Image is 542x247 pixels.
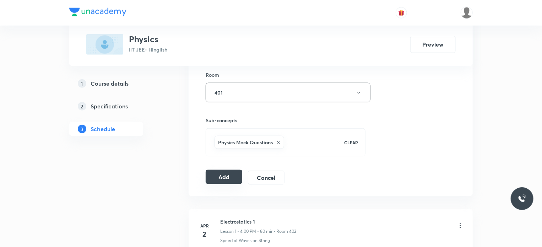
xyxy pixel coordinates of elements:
[410,36,456,53] button: Preview
[220,218,296,225] h6: Electrostatics 1
[78,102,86,111] p: 2
[206,71,219,79] h6: Room
[518,194,526,203] img: ttu
[206,117,365,124] h6: Sub-concepts
[197,229,212,240] h4: 2
[396,7,407,18] button: avatar
[69,8,126,16] img: Company Logo
[197,222,212,229] h6: Apr
[206,170,242,184] button: Add
[220,237,270,244] p: Speed of Waves on String
[78,125,86,133] p: 3
[129,46,167,53] p: IIT JEE • Hinglish
[273,228,296,235] p: • Room 402
[398,10,405,16] img: avatar
[86,34,123,55] img: E23B12F5-8CE9-49A9-907B-0D8D45C3DA6A_plus.png
[69,76,166,91] a: 1Course details
[218,139,273,146] h6: Physics Mock Questions
[78,79,86,88] p: 1
[91,125,115,133] h5: Schedule
[344,139,358,146] p: CLEAR
[248,171,284,185] button: Cancel
[69,99,166,113] a: 2Specifications
[129,34,167,44] h3: Physics
[91,79,129,88] h5: Course details
[206,83,370,102] button: 401
[220,228,273,235] p: Lesson 1 • 4:00 PM • 80 min
[69,8,126,18] a: Company Logo
[461,7,473,19] img: Dhirendra singh
[91,102,128,111] h5: Specifications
